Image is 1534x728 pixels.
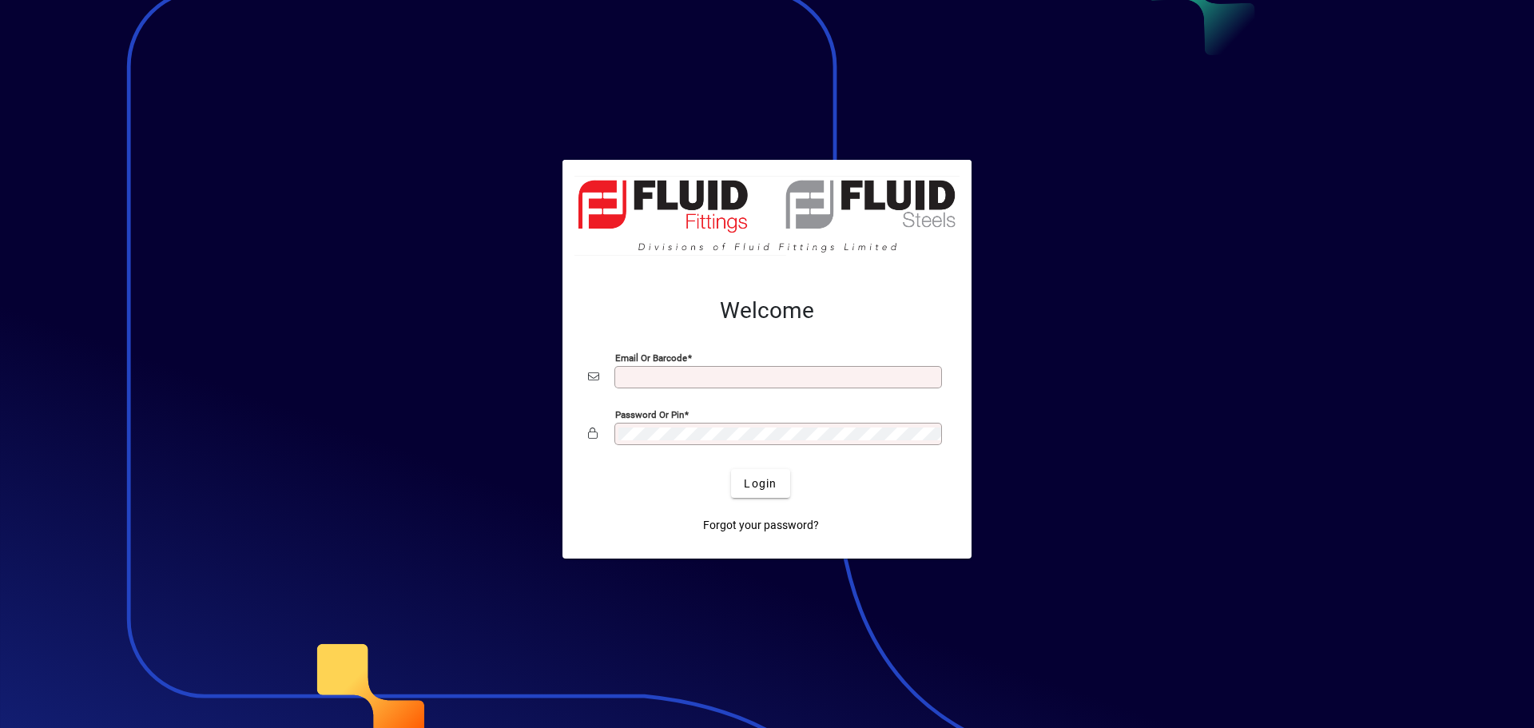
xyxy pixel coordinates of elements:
h2: Welcome [588,297,946,324]
button: Login [731,469,789,498]
mat-label: Password or Pin [615,409,684,420]
span: Login [744,475,777,492]
mat-label: Email or Barcode [615,352,687,364]
span: Forgot your password? [703,517,819,534]
a: Forgot your password? [697,511,825,539]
